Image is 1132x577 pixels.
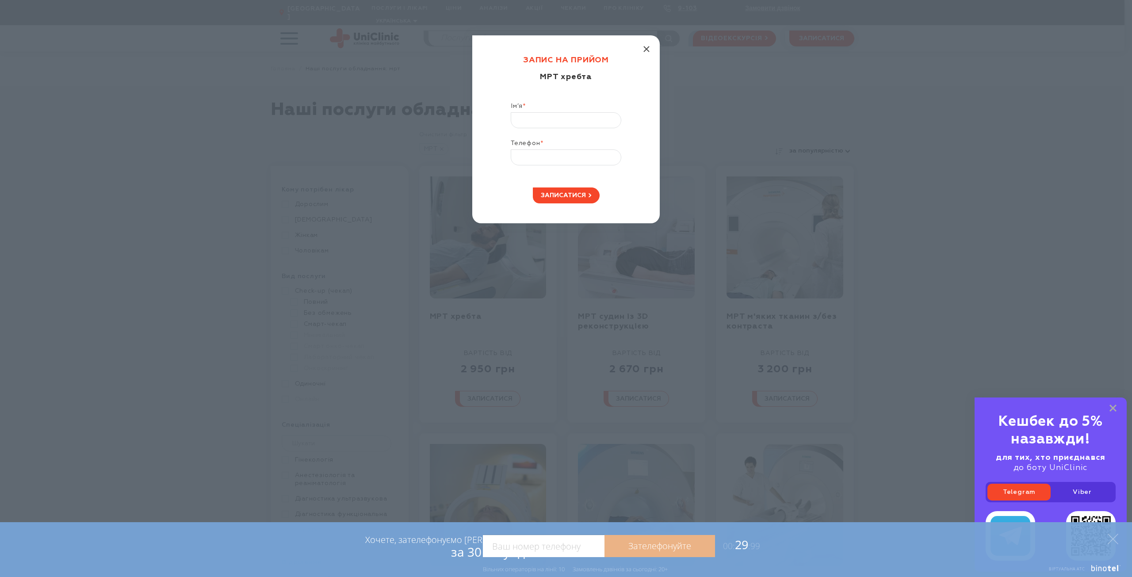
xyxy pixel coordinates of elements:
[511,139,621,149] label: Телефон
[723,540,735,552] span: 00:
[986,413,1116,448] div: Кешбек до 5% назавжди!
[604,535,715,557] a: Зателефонуйте
[986,453,1116,473] div: до боту UniClinic
[987,484,1051,501] a: Telegram
[451,543,530,560] span: за 30 секунд?
[533,187,600,203] button: записатися
[492,55,640,72] div: Запис на прийом
[483,566,668,573] div: Вільних операторів на лінії: 10 Замовлень дзвінків за сьогодні: 20+
[541,192,586,199] span: записатися
[1039,565,1121,577] a: Віртуальна АТС
[715,536,760,553] span: 29
[365,534,530,559] div: Хочете, зателефонуємо [PERSON_NAME]
[996,454,1105,462] b: для тих, хто приєднався
[1051,484,1114,501] a: Viber
[748,540,760,552] span: :99
[492,72,640,102] div: МРТ хребта
[511,102,621,112] label: Ім’я
[1049,566,1085,572] span: Віртуальна АТС
[483,535,604,557] input: Ваш номер телефону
